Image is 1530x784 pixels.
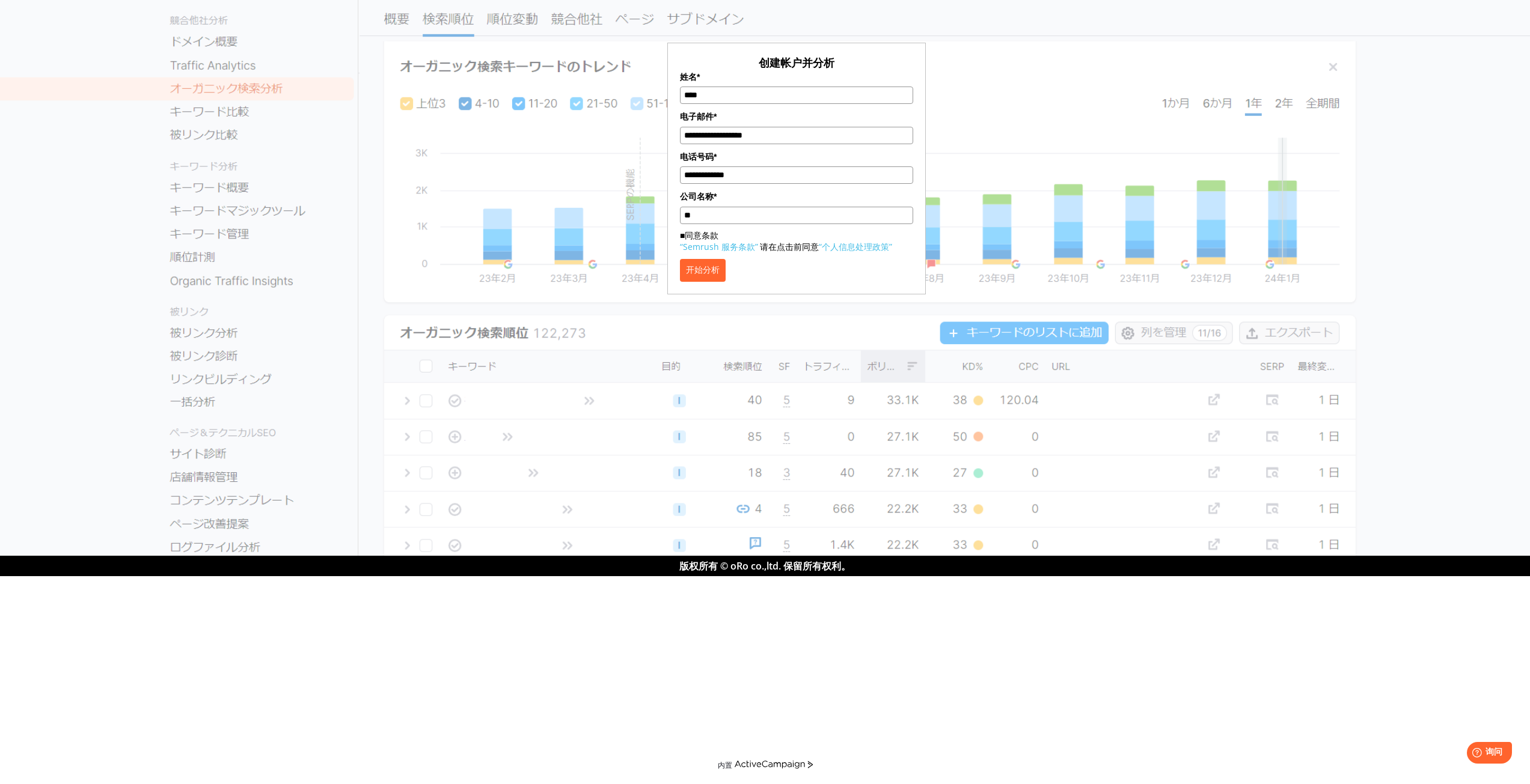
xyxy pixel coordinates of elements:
[680,152,717,162] font: 电话号码*
[680,259,726,282] button: 开始分析
[819,241,892,252] a: “个人信息处理政策”
[680,241,758,252] a: “Semrush 服务条款”
[760,241,819,252] font: 请在点击前同意
[1423,737,1517,771] iframe: 帮助小部件启动器
[759,55,834,70] font: 创建帐户并分析
[679,559,851,573] font: 版权所有 © oRo co.,ltd. 保留所有权利。
[718,760,732,769] font: 内置
[686,265,720,275] font: 开始分析
[680,192,717,201] font: 公司名称*
[680,112,717,121] font: 电子邮件*
[680,229,718,241] font: ■同意条款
